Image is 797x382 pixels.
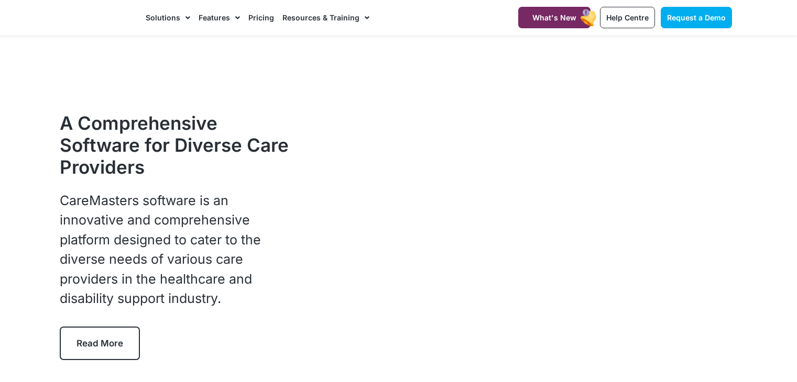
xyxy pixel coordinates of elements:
span: Help Centre [606,13,649,22]
a: Help Centre [600,7,655,28]
span: What's New [532,13,576,22]
a: What's New [518,7,591,28]
img: CareMaster Logo [64,10,135,26]
span: Read More [77,338,123,349]
a: Request a Demo [661,7,732,28]
span: Request a Demo [667,13,726,22]
h1: A Comprehensive Software for Diverse Care Providers [60,112,296,178]
a: Read More [60,327,140,360]
p: CareMasters software is an innovative and comprehensive platform designed to cater to the diverse... [60,191,296,309]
